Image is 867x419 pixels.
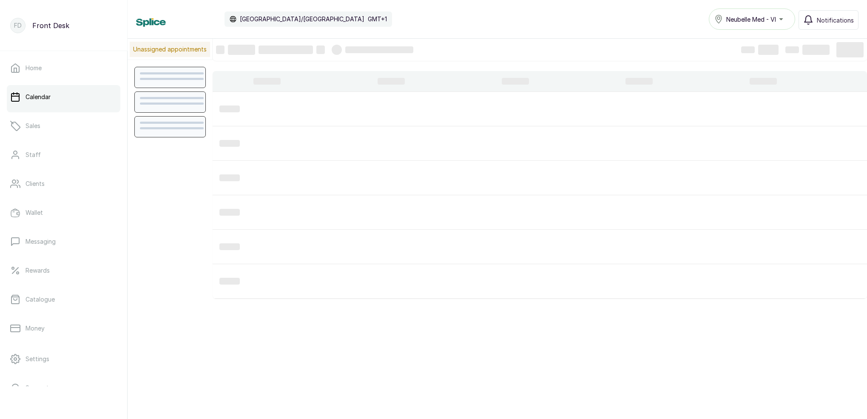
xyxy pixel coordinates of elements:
p: Messaging [26,237,56,246]
p: Money [26,324,45,333]
p: Rewards [26,266,50,275]
a: Sales [7,114,120,138]
a: Rewards [7,259,120,282]
span: Neubelle Med - VI [726,15,776,24]
a: Calendar [7,85,120,109]
a: Clients [7,172,120,196]
p: Clients [26,180,45,188]
p: GMT+1 [368,15,387,23]
p: Wallet [26,208,43,217]
a: Wallet [7,201,120,225]
p: Calendar [26,93,51,101]
p: Front Desk [32,20,69,31]
p: FD [14,21,22,30]
button: Notifications [799,10,858,30]
p: Unassigned appointments [130,42,210,57]
p: Catalogue [26,295,55,304]
a: Catalogue [7,288,120,311]
button: Neubelle Med - VI [709,9,795,30]
p: [GEOGRAPHIC_DATA]/[GEOGRAPHIC_DATA] [240,15,364,23]
a: Money [7,316,120,340]
a: Staff [7,143,120,167]
p: Support [26,384,49,392]
p: Home [26,64,42,72]
p: Settings [26,355,49,363]
span: Notifications [817,16,854,25]
a: Messaging [7,230,120,254]
p: Staff [26,151,41,159]
p: Sales [26,122,40,130]
a: Home [7,56,120,80]
a: Support [7,376,120,400]
a: Settings [7,347,120,371]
